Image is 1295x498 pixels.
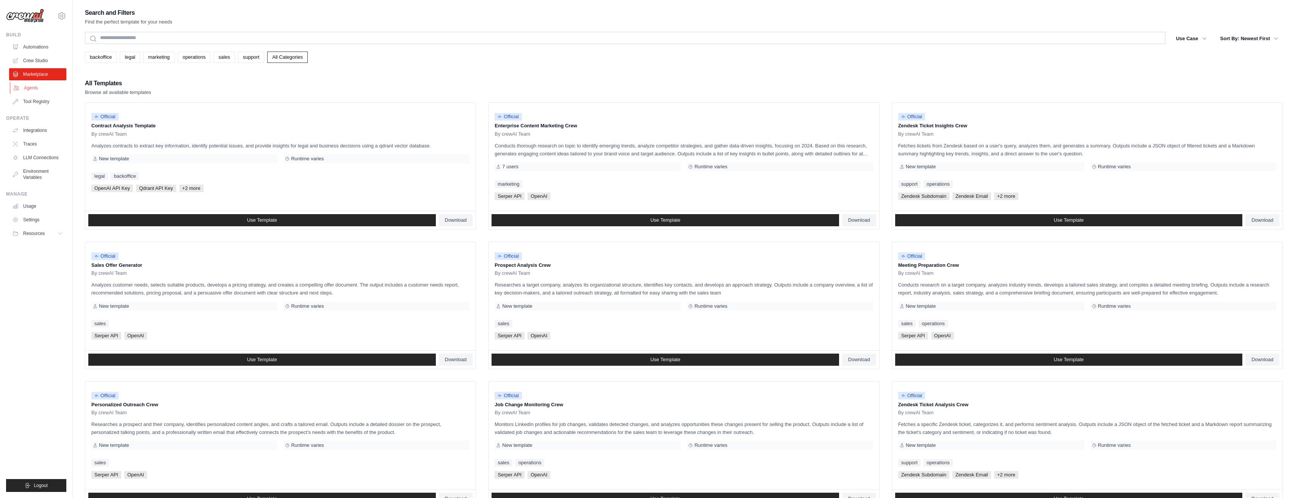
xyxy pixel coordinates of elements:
[495,420,873,436] p: Monitors LinkedIn profiles for job changes, validates detected changes, and analyzes opportunitie...
[9,68,66,80] a: Marketplace
[895,354,1243,366] a: Use Template
[99,303,129,309] span: New template
[9,41,66,53] a: Automations
[895,214,1243,226] a: Use Template
[495,122,873,130] p: Enterprise Content Marketing Crew
[91,392,119,399] span: Official
[495,262,873,269] p: Prospect Analysis Crew
[842,354,876,366] a: Download
[9,227,66,240] button: Resources
[495,281,873,297] p: Researches a target company, analyzes its organizational structure, identifies key contacts, and ...
[898,270,934,276] span: By crewAI Team
[91,172,108,180] a: legal
[994,471,1018,479] span: +2 more
[924,459,953,467] a: operations
[694,442,727,448] span: Runtime varies
[247,217,277,223] span: Use Template
[502,442,532,448] span: New template
[136,185,176,192] span: Qdrant API Key
[1171,32,1211,45] button: Use Case
[694,164,727,170] span: Runtime varies
[6,32,66,38] div: Build
[10,82,67,94] a: Agents
[91,420,470,436] p: Researches a prospect and their company, identifies personalized content angles, and crafts a tai...
[495,392,522,399] span: Official
[1251,217,1273,223] span: Download
[1098,303,1131,309] span: Runtime varies
[515,459,545,467] a: operations
[85,18,172,26] p: Find the perfect template for your needs
[124,332,147,340] span: OpenAI
[528,193,550,200] span: OpenAI
[898,193,949,200] span: Zendesk Subdomain
[291,303,324,309] span: Runtime varies
[528,471,550,479] span: OpenAI
[91,113,119,121] span: Official
[898,142,1276,158] p: Fetches tickets from Zendesk based on a user's query, analyzes them, and generates a summary. Out...
[179,185,204,192] span: +2 more
[848,357,870,363] span: Download
[898,401,1276,409] p: Zendesk Ticket Analysis Crew
[994,193,1018,200] span: +2 more
[99,156,129,162] span: New template
[88,214,436,226] a: Use Template
[6,191,66,197] div: Manage
[9,138,66,150] a: Traces
[694,303,727,309] span: Runtime varies
[495,332,525,340] span: Serper API
[88,354,436,366] a: Use Template
[1054,217,1084,223] span: Use Template
[898,471,949,479] span: Zendesk Subdomain
[91,320,109,327] a: sales
[1245,354,1279,366] a: Download
[91,401,470,409] p: Personalized Outreach Crew
[906,442,936,448] span: New template
[6,115,66,121] div: Operate
[9,214,66,226] a: Settings
[91,459,109,467] a: sales
[1054,357,1084,363] span: Use Template
[898,252,925,260] span: Official
[85,89,151,96] p: Browse all available templates
[898,262,1276,269] p: Meeting Preparation Crew
[34,482,48,489] span: Logout
[124,471,147,479] span: OpenAI
[492,214,839,226] a: Use Template
[91,122,470,130] p: Contract Analysis Template
[495,113,522,121] span: Official
[650,357,680,363] span: Use Template
[1098,164,1131,170] span: Runtime varies
[9,96,66,108] a: Tool Registry
[91,281,470,297] p: Analyzes customer needs, selects suitable products, develops a pricing strategy, and creates a co...
[495,193,525,200] span: Serper API
[214,52,235,63] a: sales
[91,262,470,269] p: Sales Offer Generator
[495,459,512,467] a: sales
[848,217,870,223] span: Download
[238,52,264,63] a: support
[898,180,921,188] a: support
[9,152,66,164] a: LLM Connections
[247,357,277,363] span: Use Template
[898,122,1276,130] p: Zendesk Ticket Insights Crew
[9,200,66,212] a: Usage
[495,270,530,276] span: By crewAI Team
[111,172,139,180] a: backoffice
[898,113,925,121] span: Official
[439,214,473,226] a: Download
[931,332,954,340] span: OpenAI
[1216,32,1283,45] button: Sort By: Newest First
[85,78,151,89] h2: All Templates
[906,303,936,309] span: New template
[91,270,127,276] span: By crewAI Team
[445,217,467,223] span: Download
[924,180,953,188] a: operations
[1245,214,1279,226] a: Download
[120,52,140,63] a: legal
[6,9,44,23] img: Logo
[91,332,121,340] span: Serper API
[906,164,936,170] span: New template
[91,131,127,137] span: By crewAI Team
[9,165,66,183] a: Environment Variables
[91,185,133,192] span: OpenAI API Key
